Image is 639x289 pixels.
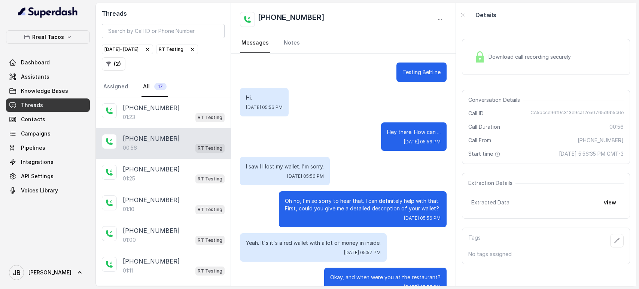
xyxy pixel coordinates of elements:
[258,12,325,27] h2: [PHONE_NUMBER]
[156,45,198,54] button: RT Testing
[471,199,509,206] span: Extracted Data
[102,9,225,18] h2: Threads
[6,30,90,44] button: Rreal Tacos
[102,77,225,97] nav: Tabs
[240,33,270,53] a: Messages
[123,103,180,112] p: [PHONE_NUMBER]
[123,267,133,274] p: 01:11
[6,70,90,83] a: Assistants
[402,69,441,76] p: Testing Beltline
[474,51,486,63] img: Lock Icon
[468,96,523,104] span: Conversation Details
[246,163,324,170] p: I saw I I lost my wallet. I'm sorry.
[559,150,624,158] span: [DATE] 5:56:35 PM GMT-3
[6,98,90,112] a: Threads
[468,179,515,187] span: Extraction Details
[21,59,50,66] span: Dashboard
[142,77,168,97] a: All17
[404,215,441,221] span: [DATE] 05:56 PM
[6,84,90,98] a: Knowledge Bases
[21,73,49,80] span: Assistants
[198,206,222,213] p: RT Testing
[123,165,180,174] p: [PHONE_NUMBER]
[6,170,90,183] a: API Settings
[468,110,484,117] span: Call ID
[578,137,624,144] span: [PHONE_NUMBER]
[123,206,134,213] p: 01:10
[6,141,90,155] a: Pipelines
[599,196,621,209] button: view
[468,137,491,144] span: Call From
[123,257,180,266] p: [PHONE_NUMBER]
[123,144,137,152] p: 00:56
[246,94,283,101] p: Hi.
[468,150,502,158] span: Start time
[159,46,195,53] div: RT Testing
[240,33,447,53] nav: Tabs
[6,262,90,283] a: [PERSON_NAME]
[246,239,381,247] p: Yeah. It's it's a red wallet with a lot of money in inside.
[21,173,54,180] span: API Settings
[198,237,222,244] p: RT Testing
[198,114,222,121] p: RT Testing
[18,6,78,18] img: light.svg
[287,173,324,179] span: [DATE] 05:56 PM
[344,250,381,256] span: [DATE] 05:57 PM
[102,57,125,71] button: (2)
[6,184,90,197] a: Voices Library
[102,77,130,97] a: Assigned
[13,269,21,277] text: JB
[123,113,135,121] p: 01:23
[387,128,441,136] p: Hey there. How can ...
[6,56,90,69] a: Dashboard
[102,24,225,38] input: Search by Call ID or Phone Number
[468,234,481,247] p: Tags
[246,104,283,110] span: [DATE] 05:56 PM
[123,195,180,204] p: [PHONE_NUMBER]
[123,226,180,235] p: [PHONE_NUMBER]
[609,123,624,131] span: 00:56
[468,250,624,258] p: No tags assigned
[32,33,64,42] p: Rreal Tacos
[282,33,301,53] a: Notes
[330,274,441,281] p: Okay, and when were you at the restaurant?
[123,175,135,182] p: 01:25
[154,83,167,90] span: 17
[6,155,90,169] a: Integrations
[21,101,43,109] span: Threads
[6,113,90,126] a: Contacts
[123,236,136,244] p: 01:00
[404,139,441,145] span: [DATE] 05:56 PM
[198,144,222,152] p: RT Testing
[475,10,496,19] p: Details
[104,46,150,53] div: [DATE] - [DATE]
[6,127,90,140] a: Campaigns
[21,87,68,95] span: Knowledge Bases
[21,116,45,123] span: Contacts
[28,269,71,276] span: [PERSON_NAME]
[198,267,222,275] p: RT Testing
[530,110,624,117] span: CA5bcce96f9c313e9ca12e50765d9b5c6e
[21,158,54,166] span: Integrations
[489,53,574,61] span: Download call recording securely
[285,197,441,212] p: Oh no, I'm so sorry to hear that. I can definitely help with that. First, could you give me a det...
[21,144,45,152] span: Pipelines
[123,134,180,143] p: [PHONE_NUMBER]
[21,130,51,137] span: Campaigns
[468,123,500,131] span: Call Duration
[102,45,153,54] button: [DATE]- [DATE]
[198,175,222,183] p: RT Testing
[21,187,58,194] span: Voices Library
